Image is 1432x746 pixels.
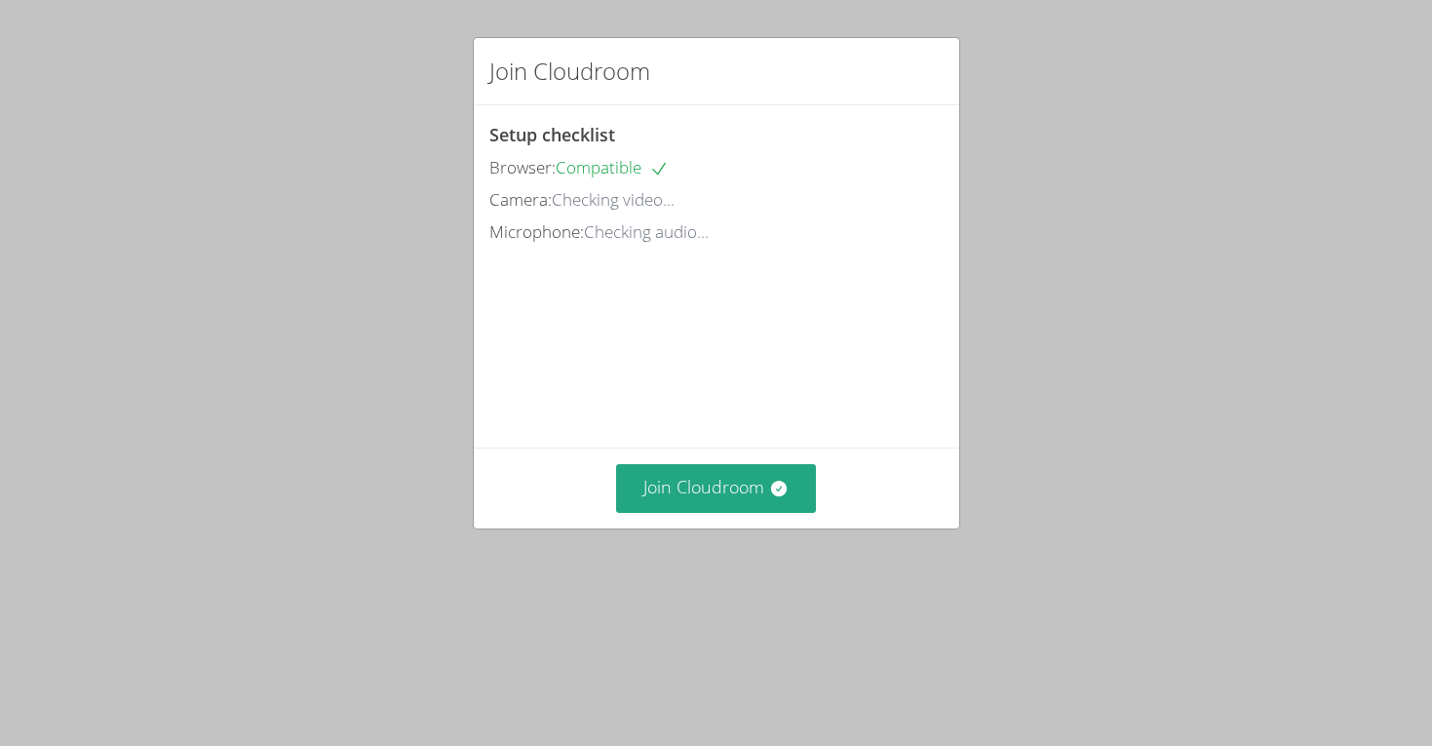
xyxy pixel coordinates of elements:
span: Setup checklist [489,123,615,146]
span: Compatible [556,156,669,178]
span: Browser: [489,156,556,178]
span: Checking audio... [584,220,709,243]
span: Checking video... [552,188,675,211]
span: Microphone: [489,220,584,243]
span: Camera: [489,188,552,211]
button: Join Cloudroom [616,464,816,512]
h2: Join Cloudroom [489,54,650,89]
